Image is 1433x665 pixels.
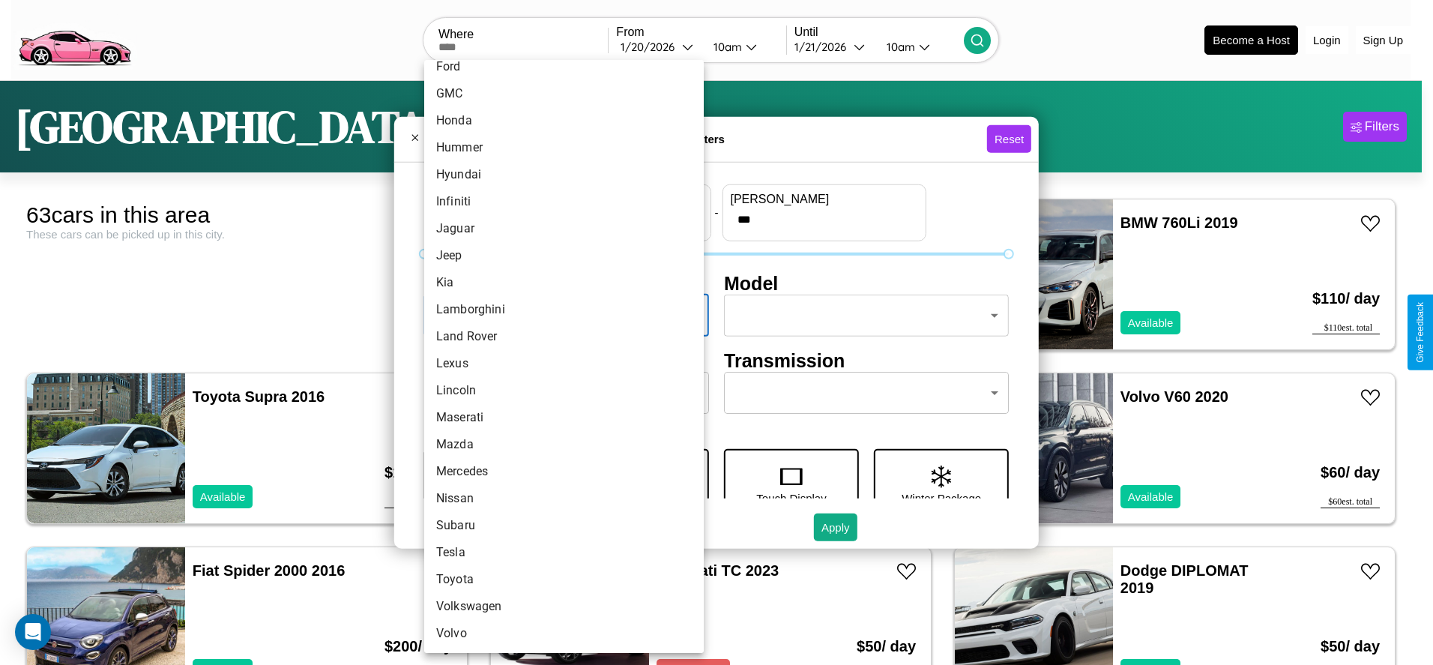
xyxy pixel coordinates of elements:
li: Lamborghini [424,296,704,323]
li: Land Rover [424,323,704,350]
li: GMC [424,80,704,107]
li: Volkswagen [424,593,704,620]
li: Jaguar [424,215,704,242]
li: Mazda [424,431,704,458]
div: Give Feedback [1415,302,1426,363]
li: Tesla [424,539,704,566]
li: Infiniti [424,188,704,215]
li: Kia [424,269,704,296]
li: Mercedes [424,458,704,485]
li: Toyota [424,566,704,593]
li: Volvo [424,620,704,647]
li: Hummer [424,134,704,161]
li: Jeep [424,242,704,269]
li: Honda [424,107,704,134]
li: Hyundai [424,161,704,188]
li: Lexus [424,350,704,377]
li: Maserati [424,404,704,431]
div: Open Intercom Messenger [15,614,51,650]
li: Subaru [424,512,704,539]
li: Nissan [424,485,704,512]
li: Lincoln [424,377,704,404]
li: Ford [424,53,704,80]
